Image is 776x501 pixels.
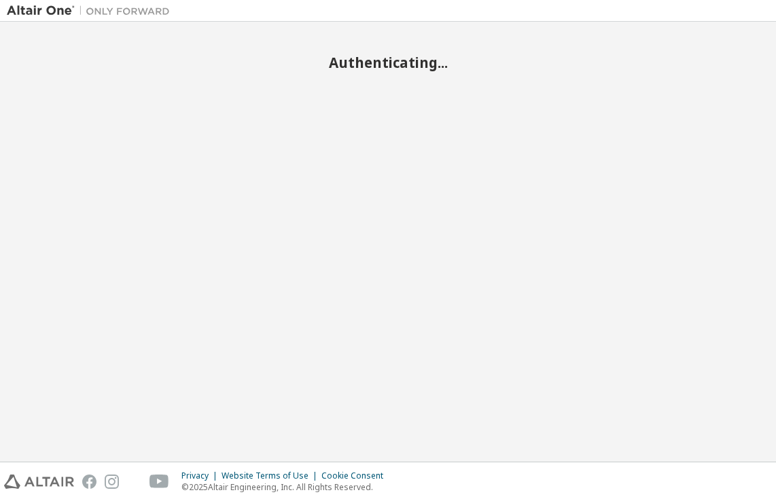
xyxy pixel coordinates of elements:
[181,481,391,493] p: © 2025 Altair Engineering, Inc. All Rights Reserved.
[105,475,119,489] img: instagram.svg
[4,475,74,489] img: altair_logo.svg
[7,54,769,71] h2: Authenticating...
[321,470,391,481] div: Cookie Consent
[149,475,169,489] img: youtube.svg
[7,4,177,18] img: Altair One
[222,470,321,481] div: Website Terms of Use
[181,470,222,481] div: Privacy
[82,475,96,489] img: facebook.svg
